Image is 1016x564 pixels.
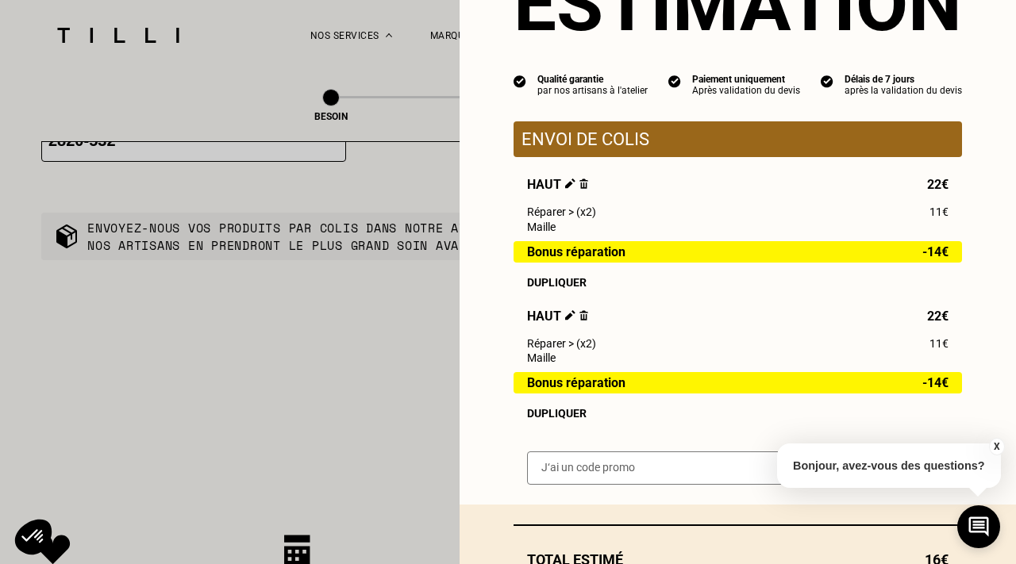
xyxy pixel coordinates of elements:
[527,276,949,289] div: Dupliquer
[845,85,962,96] div: après la validation du devis
[527,407,949,420] div: Dupliquer
[579,178,588,189] img: Supprimer
[922,245,949,259] span: -14€
[927,309,949,324] span: 22€
[537,74,648,85] div: Qualité garantie
[527,177,588,192] span: Haut
[927,177,949,192] span: 22€
[922,376,949,389] span: -14€
[668,74,681,88] img: icon list info
[579,310,588,320] img: Supprimer
[514,74,526,88] img: icon list info
[527,205,596,218] span: Réparer > (x2)
[537,85,648,96] div: par nos artisans à l'atelier
[845,74,962,85] div: Délais de 7 jours
[527,309,588,324] span: Haut
[821,74,833,88] img: icon list info
[929,337,949,350] span: 11€
[988,438,1004,455] button: X
[777,443,1001,488] p: Bonjour, avez-vous des questions?
[527,221,556,233] span: Maille
[565,310,575,320] img: Éditer
[692,85,800,96] div: Après validation du devis
[527,451,886,485] input: J‘ai un code promo
[527,351,556,364] span: Maille
[527,376,625,389] span: Bonus réparation
[929,205,949,218] span: 11€
[692,74,800,85] div: Paiement uniquement
[527,337,596,350] span: Réparer > (x2)
[521,129,954,149] p: Envoi de colis
[527,245,625,259] span: Bonus réparation
[565,178,575,189] img: Éditer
